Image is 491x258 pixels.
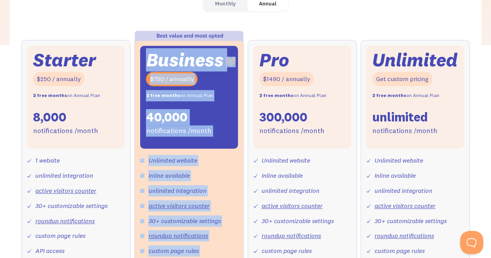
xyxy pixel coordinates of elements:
[262,202,323,210] a: active visitors counter
[33,72,85,86] div: $250 / annually
[148,202,209,210] a: active visitors counter
[146,125,211,137] div: notifications /month
[372,109,428,125] div: unlimited
[375,232,434,239] a: roundup notifications
[460,231,483,254] iframe: Toggle Customer Support
[35,187,96,194] a: active visitors counter
[33,90,100,101] div: on Annual Plan
[148,232,208,239] a: roundup notifications
[33,92,67,98] strong: 2 free months
[35,217,95,225] a: roundup notifications
[146,92,180,98] strong: 2 free months
[148,215,220,227] div: 30+ customizable settings
[372,92,406,98] strong: 2 free months
[35,170,93,181] div: unlimited integration
[262,185,319,196] div: unlimited integration
[148,185,206,196] div: unlimited integration
[372,72,432,86] div: Get custom pricing
[262,170,303,181] div: Inline available
[146,52,223,68] div: Business
[375,170,416,181] div: Inline available
[259,52,289,68] div: Pro
[259,90,326,101] div: on Annual Plan
[146,109,187,125] div: 40,000
[259,72,314,86] div: $1490 / annually
[35,230,85,241] div: custom page rules
[372,125,437,137] div: notifications /month
[262,245,312,256] div: custom page rules
[35,245,64,256] div: API access
[148,170,189,181] div: Inline available
[33,52,96,68] div: Starter
[262,215,334,227] div: 30+ customizable settings
[259,109,307,125] div: 300,000
[33,125,98,137] div: notifications /month
[262,232,321,239] a: roundup notifications
[148,155,197,166] div: Unlimited website
[375,215,447,227] div: 30+ customizable settings
[35,200,108,211] div: 30+ customizable settings
[262,155,310,166] div: Unlimited website
[259,92,293,98] strong: 2 free months
[372,52,458,68] div: Unlimited
[375,202,435,210] a: active visitors counter
[146,72,198,86] div: $750 / annually
[375,185,432,196] div: unlimited integration
[259,125,324,137] div: notifications /month
[372,90,439,101] div: on Annual Plan
[148,245,198,256] div: custom page rules
[146,90,213,101] div: on Annual Plan
[35,155,60,166] div: 1 website
[33,109,66,125] div: 8,000
[375,245,425,256] div: custom page rules
[375,155,423,166] div: Unlimited website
